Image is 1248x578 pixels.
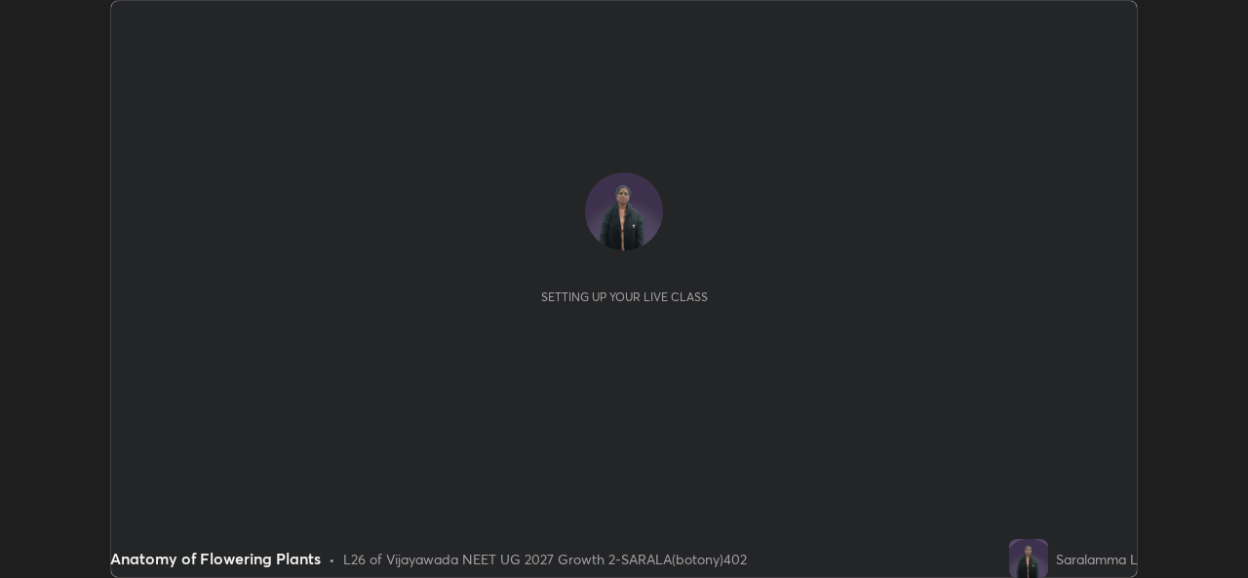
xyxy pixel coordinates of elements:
[1009,539,1048,578] img: e07e4dab6a7b43a1831a2c76b14e2e97.jpg
[329,549,335,569] div: •
[585,173,663,250] img: e07e4dab6a7b43a1831a2c76b14e2e97.jpg
[541,289,708,304] div: Setting up your live class
[1056,549,1138,569] div: Saralamma L
[110,547,321,570] div: Anatomy of Flowering Plants
[343,549,747,569] div: L26 of Vijayawada NEET UG 2027 Growth 2-SARALA(botony)402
